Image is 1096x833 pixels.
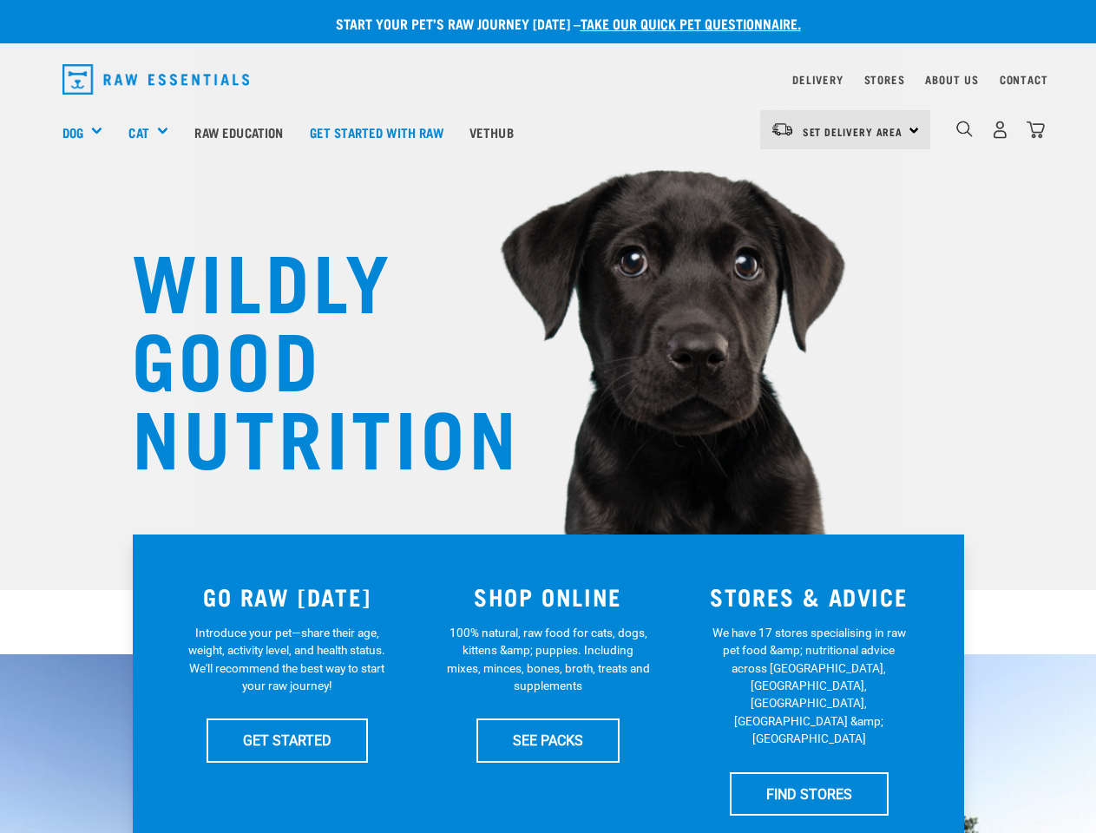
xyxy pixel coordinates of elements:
a: Get started with Raw [297,97,456,167]
a: Cat [128,122,148,142]
h3: GO RAW [DATE] [167,583,408,610]
p: 100% natural, raw food for cats, dogs, kittens &amp; puppies. Including mixes, minces, bones, bro... [446,624,650,695]
p: We have 17 stores specialising in raw pet food &amp; nutritional advice across [GEOGRAPHIC_DATA],... [707,624,911,748]
img: Raw Essentials Logo [62,64,250,95]
a: Delivery [792,76,843,82]
a: FIND STORES [730,772,889,816]
a: Contact [1000,76,1048,82]
h3: SHOP ONLINE [428,583,668,610]
a: Stores [864,76,905,82]
img: user.png [991,121,1009,139]
a: Vethub [456,97,527,167]
a: GET STARTED [207,718,368,762]
span: Set Delivery Area [803,128,903,134]
a: SEE PACKS [476,718,620,762]
h1: WILDLY GOOD NUTRITION [132,239,479,473]
img: home-icon@2x.png [1027,121,1045,139]
a: Raw Education [181,97,296,167]
a: About Us [925,76,978,82]
a: Dog [62,122,83,142]
h3: STORES & ADVICE [689,583,929,610]
p: Introduce your pet—share their age, weight, activity level, and health status. We'll recommend th... [185,624,389,695]
a: take our quick pet questionnaire. [581,19,801,27]
img: home-icon-1@2x.png [956,121,973,137]
nav: dropdown navigation [49,57,1048,102]
img: van-moving.png [771,121,794,137]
